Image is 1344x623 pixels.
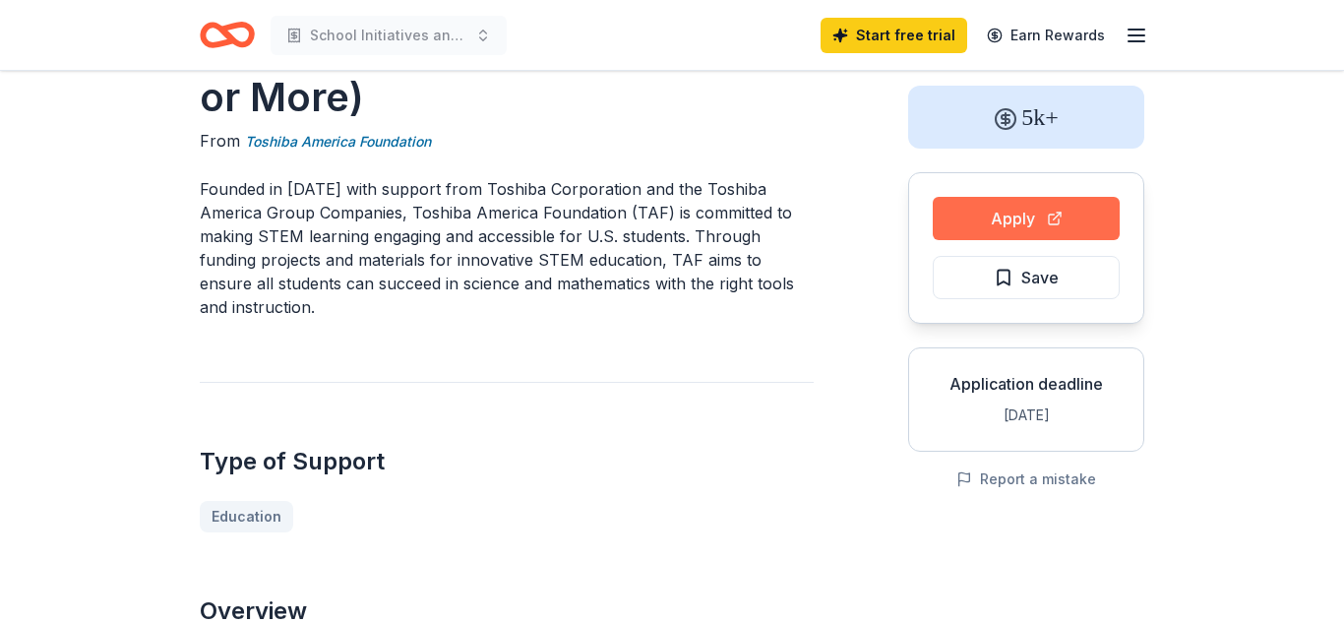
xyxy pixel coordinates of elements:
[200,177,814,319] p: Founded in [DATE] with support from Toshiba Corporation and the Toshiba America Group Companies, ...
[1021,265,1059,290] span: Save
[956,467,1096,491] button: Report a mistake
[821,18,967,53] a: Start free trial
[200,446,814,477] h2: Type of Support
[245,130,431,154] a: Toshiba America Foundation
[975,18,1117,53] a: Earn Rewards
[200,129,814,154] div: From
[925,404,1128,427] div: [DATE]
[271,16,507,55] button: School Initiatives and Schlorships
[310,24,467,47] span: School Initiatives and Schlorships
[933,256,1120,299] button: Save
[933,197,1120,240] button: Apply
[908,86,1144,149] div: 5k+
[925,372,1128,396] div: Application deadline
[200,501,293,532] a: Education
[200,12,255,58] a: Home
